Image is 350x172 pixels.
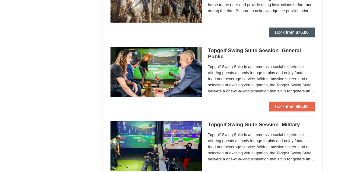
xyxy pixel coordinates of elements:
strong: $65.00 [296,104,309,109]
img: 19664770-40-fe46a84b.jpg [110,121,202,171]
span: Book from [275,104,294,109]
h5: Topgolf Swing Suite Session- General Public [208,48,315,60]
img: 19664770-17-d333e4c3.jpg [110,47,202,97]
button: Book from $65.00 [269,102,315,111]
strong: $75.00 [296,30,309,35]
span: Topgolf Swing Suite is an immersive social experience offering guests a comfy lounge to play and ... [208,64,315,94]
span: Topgolf Swing Suite is an immersive social experience offering guests a comfy lounge to play and ... [208,132,315,162]
h5: Topgolf Swing Suite Session- Military [208,122,315,128]
span: Book from [275,30,294,35]
button: Book from $75.00 [269,27,315,37]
